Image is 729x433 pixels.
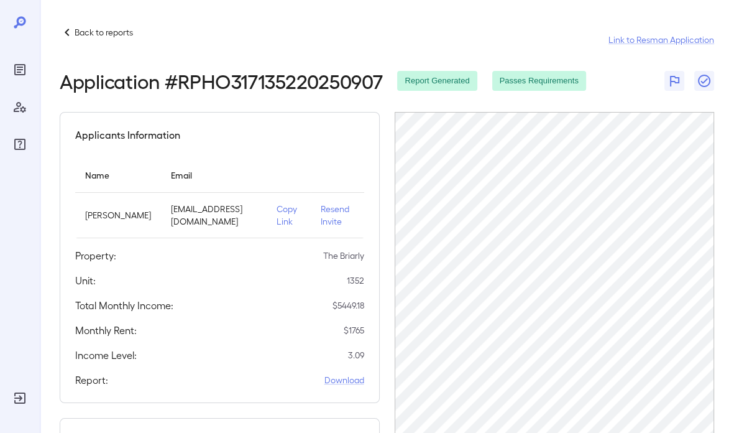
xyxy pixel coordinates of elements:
[75,128,180,142] h5: Applicants Information
[161,157,267,193] th: Email
[10,60,30,80] div: Reports
[75,248,116,263] h5: Property:
[323,249,364,262] p: The Briarly
[492,75,586,87] span: Passes Requirements
[277,203,301,228] p: Copy Link
[324,374,364,386] a: Download
[60,70,382,92] h2: Application # RPHO317135220250907
[10,388,30,408] div: Log Out
[75,273,96,288] h5: Unit:
[75,157,364,238] table: simple table
[10,97,30,117] div: Manage Users
[397,75,477,87] span: Report Generated
[75,348,137,363] h5: Income Level:
[75,26,133,39] p: Back to reports
[348,349,364,361] p: 3.09
[321,203,354,228] p: Resend Invite
[75,157,161,193] th: Name
[75,323,137,338] h5: Monthly Rent:
[347,274,364,287] p: 1352
[85,209,151,221] p: [PERSON_NAME]
[664,71,684,91] button: Flag Report
[694,71,714,91] button: Close Report
[608,34,714,46] a: Link to Resman Application
[171,203,257,228] p: [EMAIL_ADDRESS][DOMAIN_NAME]
[332,299,364,312] p: $ 5449.18
[75,298,173,313] h5: Total Monthly Income:
[344,324,364,337] p: $ 1765
[75,373,108,388] h5: Report:
[10,134,30,154] div: FAQ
